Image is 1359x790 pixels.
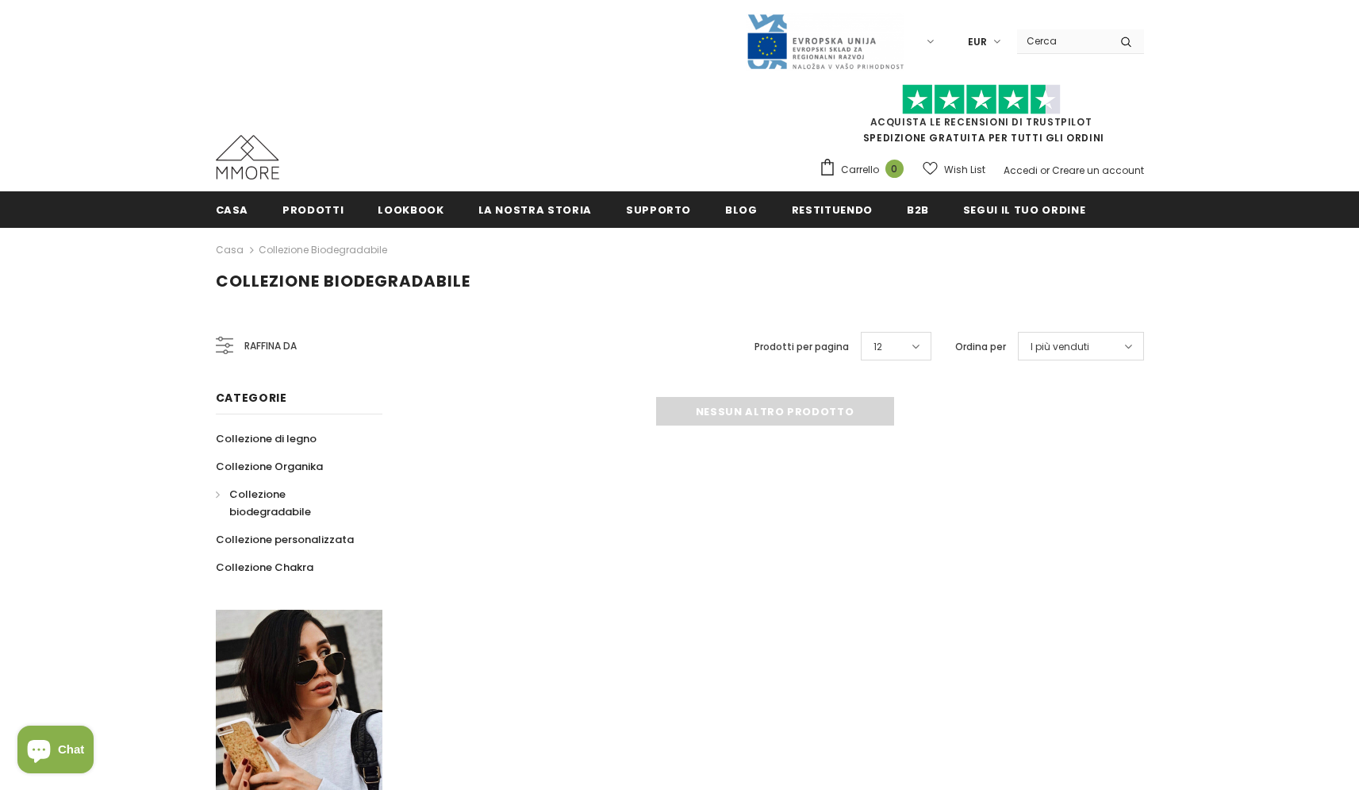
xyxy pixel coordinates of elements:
a: Collezione personalizzata [216,526,354,553]
a: Javni Razpis [746,34,904,48]
label: Prodotti per pagina [754,339,849,355]
a: Carrello 0 [819,158,912,182]
input: Search Site [1017,29,1108,52]
a: Collezione Chakra [216,553,313,581]
span: Collezione Chakra [216,560,313,575]
a: Restituendo [792,191,873,227]
span: Blog [725,202,758,218]
img: Fidati di Pilot Stars [902,84,1061,115]
span: EUR [968,34,987,50]
span: Lookbook [378,202,443,218]
span: La nostra storia [478,202,592,218]
span: Wish List [944,162,985,178]
a: Accedi [1004,164,1038,177]
span: B2B [907,202,929,218]
a: Segui il tuo ordine [963,191,1085,227]
a: Casa [216,241,244,260]
a: Creare un account [1052,164,1144,177]
span: Segui il tuo ordine [963,202,1085,218]
img: Javni Razpis [746,13,904,71]
a: B2B [907,191,929,227]
a: Collezione Organika [216,453,323,480]
span: Categorie [216,390,287,406]
span: Collezione biodegradabile [216,270,470,292]
span: Restituendo [792,202,873,218]
span: Raffina da [244,337,297,355]
label: Ordina per [955,339,1006,355]
a: Collezione di legno [216,425,317,453]
a: Collezione biodegradabile [216,480,365,526]
span: 0 [885,160,904,178]
a: Wish List [923,156,985,183]
a: Prodotti [282,191,344,227]
span: Collezione Organika [216,459,323,474]
span: Collezione di legno [216,431,317,446]
img: Casi MMORE [216,135,279,179]
span: SPEDIZIONE GRATUITA PER TUTTI GLI ORDINI [819,91,1144,145]
a: Blog [725,191,758,227]
span: I più venduti [1031,339,1089,355]
a: Collezione biodegradabile [259,243,387,256]
inbox-online-store-chat: Shopify online store chat [13,726,98,777]
a: La nostra storia [478,191,592,227]
span: Collezione personalizzata [216,532,354,547]
a: Acquista le recensioni di TrustPilot [870,115,1092,129]
span: Casa [216,202,249,218]
span: or [1040,164,1050,177]
span: Carrello [841,162,879,178]
span: 12 [873,339,882,355]
span: supporto [626,202,691,218]
a: Casa [216,191,249,227]
a: Lookbook [378,191,443,227]
a: supporto [626,191,691,227]
span: Prodotti [282,202,344,218]
span: Collezione biodegradabile [229,487,311,519]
